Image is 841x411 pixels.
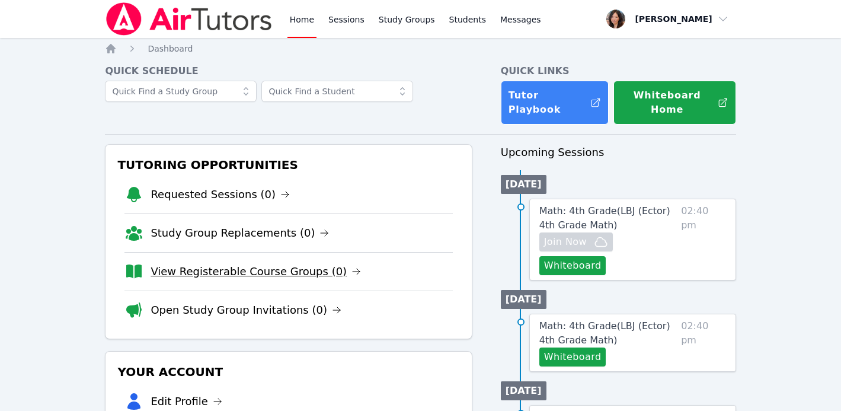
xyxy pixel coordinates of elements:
li: [DATE] [501,381,546,400]
h4: Quick Schedule [105,64,472,78]
a: Math: 4th Grade(LBJ (Ector) 4th Grade Math) [539,204,676,232]
a: Edit Profile [151,393,222,410]
span: Math: 4th Grade ( LBJ (Ector) 4th Grade Math ) [539,205,670,231]
button: Whiteboard Home [613,81,736,125]
span: Dashboard [148,44,193,53]
h3: Your Account [115,361,462,383]
input: Quick Find a Study Group [105,81,257,102]
button: Join Now [539,232,613,251]
nav: Breadcrumb [105,43,736,55]
a: Open Study Group Invitations (0) [151,302,341,318]
span: 02:40 pm [681,204,725,275]
button: Whiteboard [539,348,606,367]
h4: Quick Links [501,64,736,78]
a: View Registerable Course Groups (0) [151,263,361,280]
li: [DATE] [501,290,546,309]
h3: Upcoming Sessions [501,144,736,161]
img: Air Tutors [105,2,273,36]
li: [DATE] [501,175,546,194]
h3: Tutoring Opportunities [115,154,462,176]
button: Whiteboard [539,256,606,275]
input: Quick Find a Student [261,81,413,102]
span: 02:40 pm [681,319,725,367]
a: Dashboard [148,43,193,55]
a: Math: 4th Grade(LBJ (Ector) 4th Grade Math) [539,319,676,348]
a: Tutor Playbook [501,81,609,125]
a: Study Group Replacements (0) [151,225,329,241]
span: Join Now [544,235,587,249]
a: Requested Sessions (0) [151,186,290,203]
span: Messages [500,14,541,26]
span: Math: 4th Grade ( LBJ (Ector) 4th Grade Math ) [539,320,670,346]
